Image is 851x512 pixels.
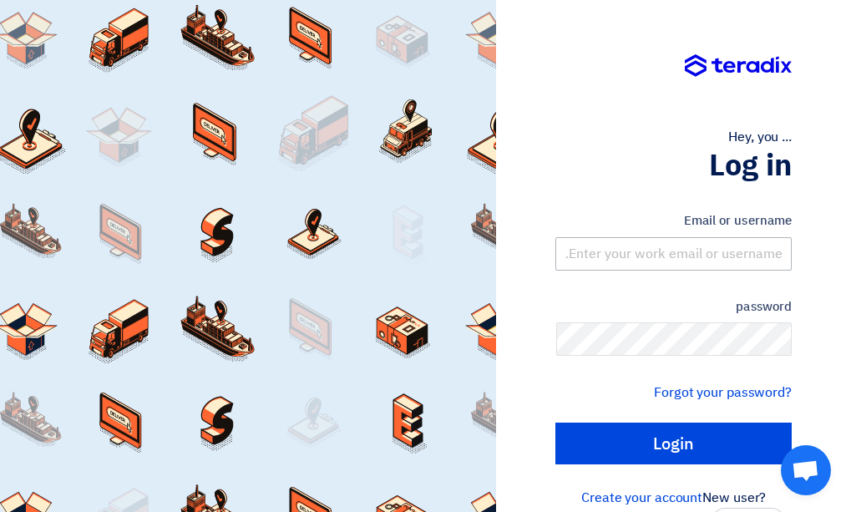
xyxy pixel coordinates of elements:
font: password [736,297,792,316]
input: Enter your work email or username... [555,237,792,271]
a: Create your account [581,488,702,508]
font: Hey, you ... [728,127,792,147]
font: New user? [702,488,766,508]
a: Forgot your password? [654,383,792,403]
input: Login [555,423,792,464]
font: Log in [709,143,792,188]
div: Open chat [781,445,831,495]
img: Teradix logo [685,54,792,78]
font: Email or username [684,211,792,230]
